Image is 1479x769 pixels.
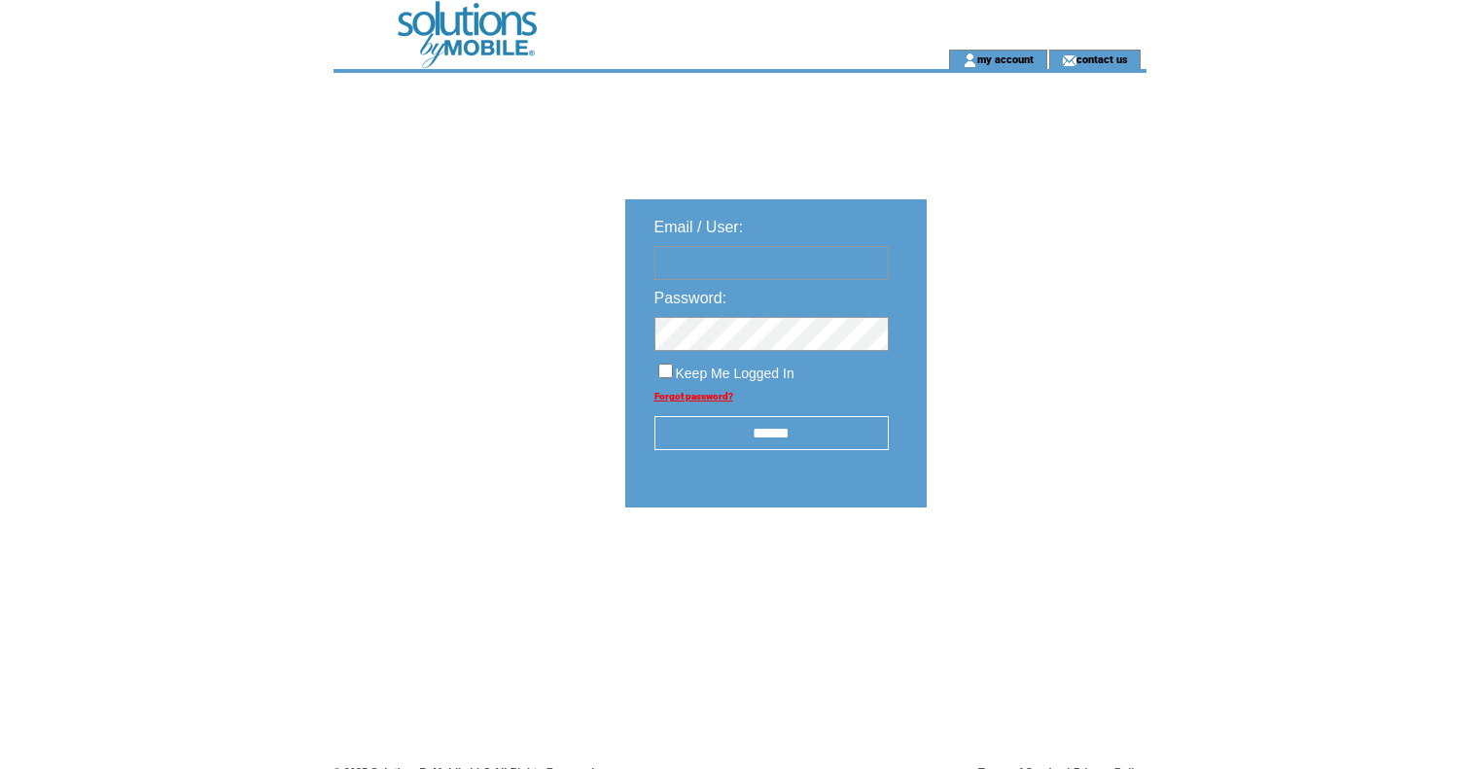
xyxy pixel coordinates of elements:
[963,52,977,68] img: account_icon.gif;jsessionid=311F9EDA4FD1156FAB38F9DDDB361CF8
[1076,52,1128,65] a: contact us
[654,391,733,402] a: Forgot password?
[654,290,727,306] span: Password:
[654,219,744,235] span: Email / User:
[1062,52,1076,68] img: contact_us_icon.gif;jsessionid=311F9EDA4FD1156FAB38F9DDDB361CF8
[676,366,794,381] span: Keep Me Logged In
[977,52,1034,65] a: my account
[983,556,1080,580] img: transparent.png;jsessionid=311F9EDA4FD1156FAB38F9DDDB361CF8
